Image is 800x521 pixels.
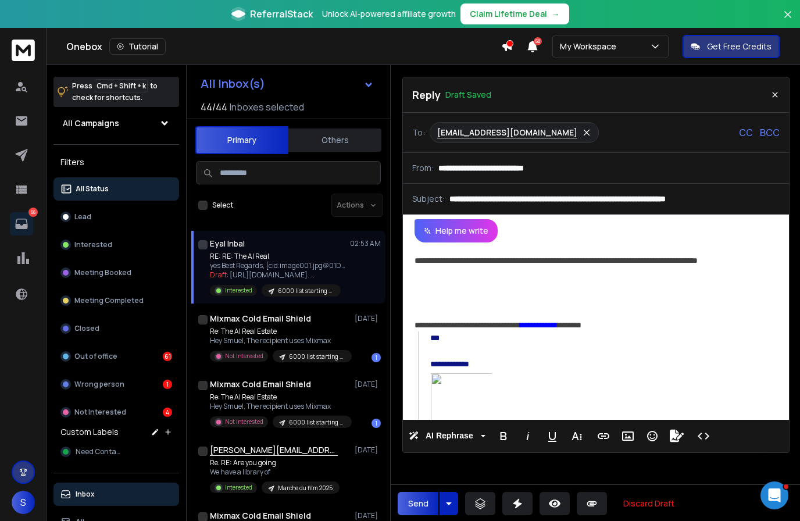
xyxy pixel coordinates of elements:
button: Discard Draft [614,492,684,515]
h1: All Inbox(s) [201,78,265,90]
p: Interested [225,483,252,492]
button: Inbox [53,483,179,506]
p: Out of office [74,352,117,361]
p: [DATE] [355,511,381,520]
p: Hey Smuel, The recipient uses Mixmax [210,402,349,411]
button: More Text [566,424,588,448]
span: ReferralStack [250,7,313,21]
button: S [12,491,35,514]
p: Meeting Booked [74,268,131,277]
button: Primary [195,126,288,154]
button: Send [398,492,438,515]
p: From: [412,162,434,174]
button: Wrong person1 [53,373,179,396]
span: 50 [534,37,542,45]
p: CC [739,126,753,140]
p: Press to check for shortcuts. [72,80,158,104]
button: All Status [53,177,179,201]
div: 1 [372,419,381,428]
button: All Inbox(s) [191,72,383,95]
p: Draft Saved [445,89,491,101]
button: Insert Link (Ctrl+K) [592,424,615,448]
div: 1 [372,353,381,362]
p: 6000 list starting with 130 [278,287,334,295]
span: AI Rephrase [423,431,476,441]
p: My Workspace [560,41,621,52]
iframe: Intercom live chat [760,481,788,509]
button: Bold (Ctrl+B) [492,424,515,448]
h1: Mixmax Cold Email Shield [210,313,311,324]
p: Lead [74,212,91,222]
p: 6000 list starting with 130 [289,418,345,427]
span: Draft: [210,270,228,280]
button: Emoticons [641,424,663,448]
button: Signature [666,424,688,448]
p: 66 [28,208,38,217]
button: Not Interested4 [53,401,179,424]
a: 66 [10,212,33,235]
p: Unlock AI-powered affiliate growth [322,8,456,20]
button: Underline (Ctrl+U) [541,424,563,448]
p: Interested [225,286,252,295]
span: Cmd + Shift + k [95,79,148,92]
p: Interested [74,240,112,249]
button: Lead [53,205,179,229]
p: Re: The AI Real Estate [210,392,349,402]
p: Re: RE: Are you going [210,458,340,468]
p: All Status [76,184,109,194]
button: Need Contact [53,440,179,463]
button: Italic (Ctrl+I) [517,424,539,448]
button: Claim Lifetime Deal→ [460,3,569,24]
p: Not Interested [74,408,126,417]
h1: Eyal Inbal [210,238,245,249]
p: RE: RE: The AI Real [210,252,349,261]
p: Meeting Completed [74,296,144,305]
p: Re: The AI Real Estate [210,327,349,336]
span: → [552,8,560,20]
h1: Mixmax Cold Email Shield [210,379,311,390]
p: Subject: [412,193,445,205]
p: Wrong person [74,380,124,389]
button: Meeting Booked [53,261,179,284]
p: BCC [760,126,780,140]
button: Closed [53,317,179,340]
p: Closed [74,324,99,333]
div: 4 [163,408,172,417]
p: We have a library of [210,468,340,477]
span: 44 / 44 [201,100,227,114]
span: Need Contact [76,447,123,456]
p: To: [412,127,425,138]
button: Code View [692,424,715,448]
p: Inbox [76,490,95,499]
div: 1 [163,380,172,389]
button: Meeting Completed [53,289,179,312]
p: Marche du film 2025 [278,484,333,493]
button: Tutorial [109,38,166,55]
p: Not Interested [225,417,263,426]
p: Hey Smuel, The recipient uses Mixmax [210,336,349,345]
p: [DATE] [355,380,381,389]
h1: All Campaigns [63,117,119,129]
h3: Filters [53,154,179,170]
button: Insert Image (Ctrl+P) [617,424,639,448]
div: 61 [163,352,172,361]
p: Not Interested [225,352,263,361]
p: 6000 list starting with 130 [289,352,345,361]
button: Others [288,127,381,153]
button: All Campaigns [53,112,179,135]
img: cid%3Aimage001.jpg@01DC39E4.E7409B90 [430,373,492,427]
p: yes Best Regards, [cid:image001.jpg@01DC39E4.E7409B90] Eyal [210,261,349,270]
button: Close banner [780,7,795,35]
button: Out of office61 [53,345,179,368]
button: AI Rephrase [406,424,488,448]
h3: Inboxes selected [230,100,304,114]
p: Get Free Credits [707,41,772,52]
p: [DATE] [355,314,381,323]
label: Select [212,201,233,210]
h3: Custom Labels [60,426,119,438]
button: Get Free Credits [683,35,780,58]
p: [DATE] [355,445,381,455]
button: Interested [53,233,179,256]
p: Reply [412,87,441,103]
